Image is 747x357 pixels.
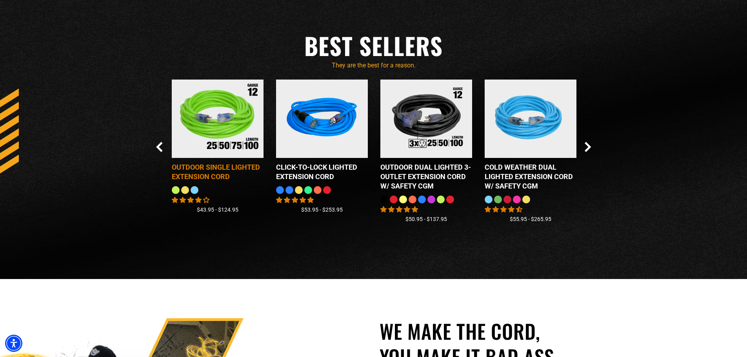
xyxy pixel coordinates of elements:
button: Previous Slide [156,142,163,152]
div: Outdoor Single Lighted Extension Cord [172,163,264,181]
p: They are the best for a reason. [156,61,591,70]
a: Light Blue Cold Weather Dual Lighted Extension Cord w/ Safety CGM [485,80,576,196]
div: Accessibility Menu [5,335,22,352]
div: $55.95 - $265.95 [485,215,576,223]
h2: Best Sellers [156,30,591,61]
a: Outdoor Single Lighted Extension Cord Outdoor Single Lighted Extension Cord [172,80,264,186]
span: 4.80 stars [380,206,418,213]
div: $53.95 - $253.95 [276,206,368,214]
span: 4.87 stars [276,196,314,204]
span: 4.62 stars [485,206,522,213]
img: blue [278,79,366,158]
img: Outdoor Single Lighted Extension Cord [169,74,267,163]
div: $43.95 - $124.95 [172,206,264,214]
img: Light Blue [486,79,574,158]
img: Outdoor Dual Lighted 3-Outlet Extension Cord w/ Safety CGM [382,79,470,158]
div: Cold Weather Dual Lighted Extension Cord w/ Safety CGM [485,163,576,191]
button: Next Slide [585,142,591,152]
div: $50.95 - $137.95 [380,215,472,223]
span: 4.00 stars [172,196,209,204]
a: blue Click-to-Lock Lighted Extension Cord [276,80,368,186]
a: Outdoor Dual Lighted 3-Outlet Extension Cord w/ Safety CGM Outdoor Dual Lighted 3-Outlet Extensio... [380,80,472,196]
div: Outdoor Dual Lighted 3-Outlet Extension Cord w/ Safety CGM [380,163,472,191]
div: Click-to-Lock Lighted Extension Cord [276,163,368,181]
